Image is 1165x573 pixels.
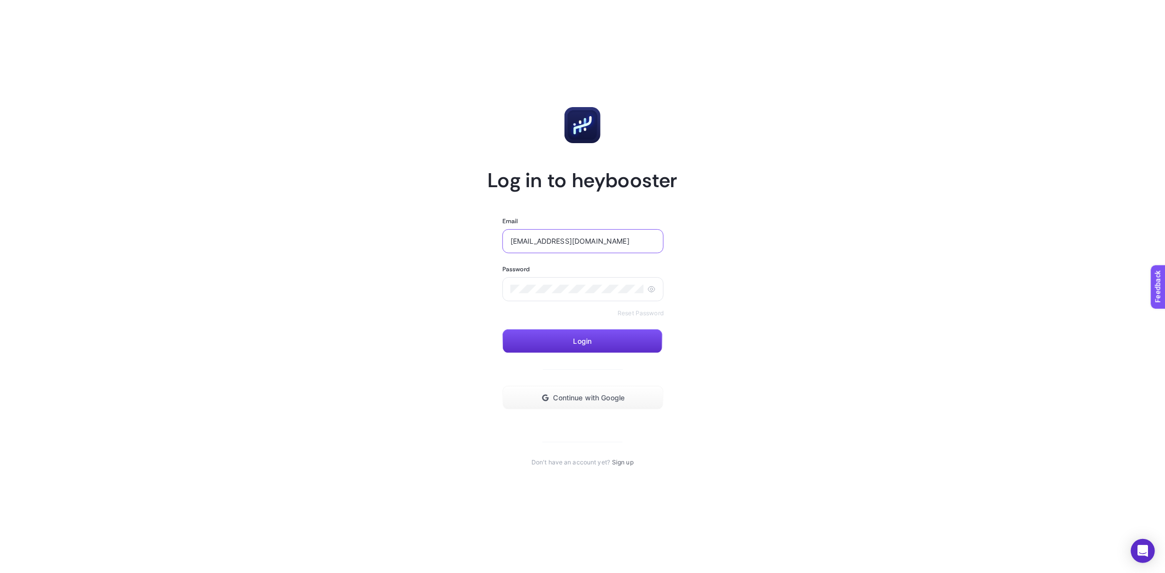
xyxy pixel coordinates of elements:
div: Open Intercom Messenger [1131,539,1155,563]
a: Reset Password [618,309,664,317]
button: Login [502,329,663,353]
button: Continue with Google [502,386,664,410]
a: Sign up [612,458,634,466]
input: Enter your email address [510,237,656,245]
span: Don't have an account yet? [531,458,610,466]
span: Feedback [6,3,38,11]
span: Continue with Google [553,394,625,402]
h1: Log in to heybooster [487,167,678,193]
label: Password [502,265,529,273]
span: Login [573,337,592,345]
label: Email [502,217,518,225]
